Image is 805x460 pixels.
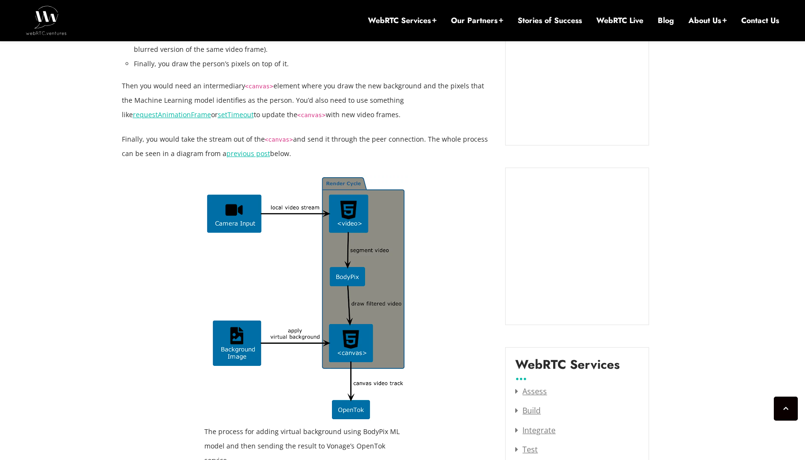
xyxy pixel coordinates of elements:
a: Assess [515,386,547,397]
a: requestAnimationFrame [133,110,211,119]
code: <canvas> [245,83,273,90]
a: setTimeout [218,110,254,119]
a: Blog [658,15,674,26]
img: WebRTC.ventures [26,6,67,35]
li: Then, you use that information to remove background pixels and replace them with a different imag... [134,28,491,57]
a: Our Partners [451,15,503,26]
a: Contact Us [741,15,779,26]
a: previous post [226,149,270,158]
a: Stories of Success [518,15,582,26]
iframe: Embedded CTA [515,178,639,315]
a: WebRTC Live [596,15,643,26]
iframe: Embedded CTA [515,2,639,135]
p: Then you would need an intermediary element where you draw the new background and the pixels that... [122,79,491,122]
code: <canvas> [297,112,326,119]
code: <canvas> [265,136,293,143]
a: Build [515,405,541,416]
a: Test [515,444,538,455]
p: Finally, you would take the stream out of the and send it through the peer connection. The whole ... [122,132,491,161]
a: WebRTC Services [368,15,437,26]
label: WebRTC Services [515,357,620,379]
a: About Us [688,15,727,26]
li: Finally, you draw the person’s pixels on top of it. [134,57,491,71]
a: Integrate [515,425,556,436]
